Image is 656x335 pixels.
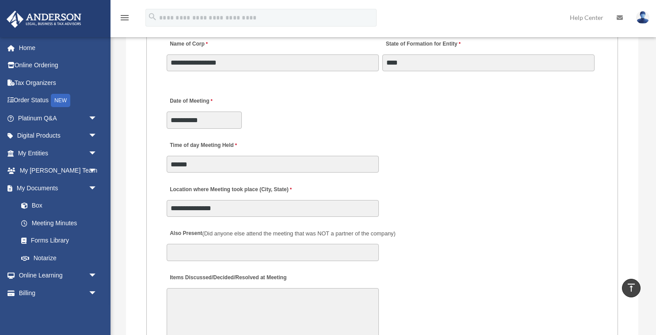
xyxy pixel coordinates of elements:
a: Digital Productsarrow_drop_down [6,127,111,145]
span: arrow_drop_down [88,144,106,162]
a: Forms Library [12,232,111,250]
a: vertical_align_top [622,279,641,297]
label: Also Present [167,228,398,240]
a: Meeting Minutes [12,214,106,232]
a: Billingarrow_drop_down [6,284,111,302]
span: arrow_drop_down [88,284,106,302]
a: My Documentsarrow_drop_down [6,179,111,197]
label: State of Formation for Entity [382,38,462,50]
a: Events Calendar [6,302,111,320]
a: Order StatusNEW [6,92,111,110]
a: menu [119,15,130,23]
span: (Did anyone else attend the meeting that was NOT a partner of the company) [202,230,396,237]
i: menu [119,12,130,23]
img: Anderson Advisors Platinum Portal [4,11,84,28]
label: Name of Corp [167,38,210,50]
span: arrow_drop_down [88,179,106,197]
a: Home [6,39,111,57]
img: User Pic [636,11,649,24]
label: Time of day Meeting Held [167,140,251,152]
a: Online Learningarrow_drop_down [6,267,111,285]
a: My Entitiesarrow_drop_down [6,144,111,162]
i: search [148,12,157,22]
a: Notarize [12,249,111,267]
a: Online Ordering [6,57,111,74]
span: arrow_drop_down [88,162,106,180]
div: NEW [51,94,70,107]
label: Items Discussed/Decided/Resolved at Meeting [167,272,289,284]
span: arrow_drop_down [88,127,106,145]
span: arrow_drop_down [88,267,106,285]
a: Platinum Q&Aarrow_drop_down [6,109,111,127]
span: arrow_drop_down [88,109,106,127]
i: vertical_align_top [626,282,637,293]
label: Date of Meeting [167,96,251,108]
a: Box [12,197,111,215]
a: Tax Organizers [6,74,111,92]
label: Location where Meeting took place (City, State) [167,184,294,196]
a: My [PERSON_NAME] Teamarrow_drop_down [6,162,111,180]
